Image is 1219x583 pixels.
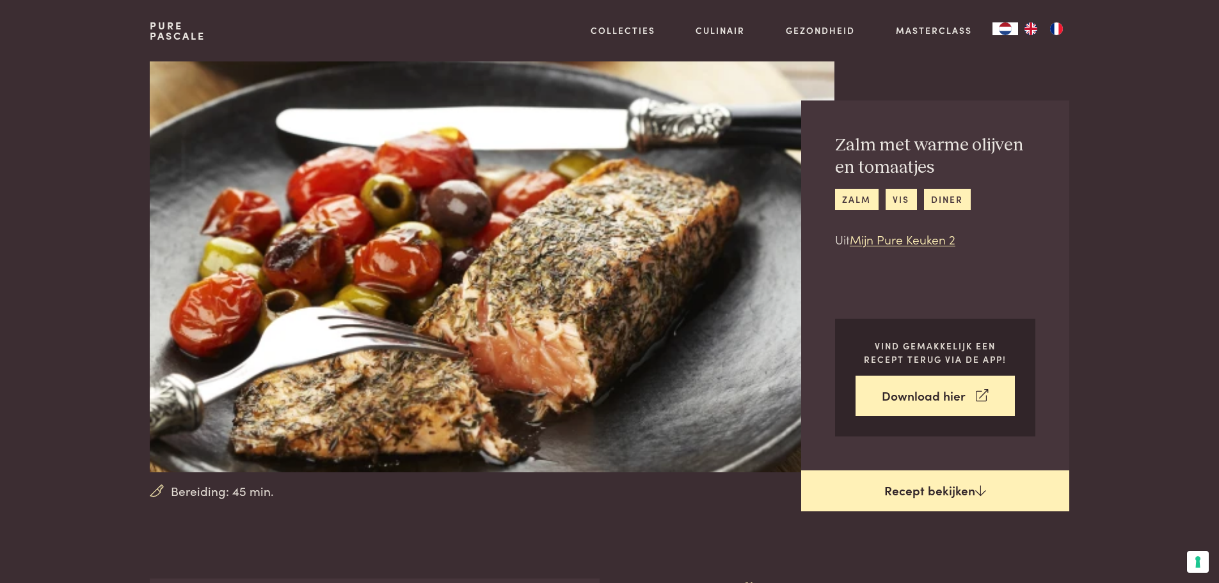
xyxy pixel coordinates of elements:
[786,24,855,37] a: Gezondheid
[992,22,1069,35] aside: Language selected: Nederlands
[696,24,745,37] a: Culinair
[835,230,1035,249] p: Uit
[1187,551,1209,573] button: Uw voorkeuren voor toestemming voor trackingtechnologieën
[150,61,834,472] img: Zalm met warme olijven en tomaatjes
[992,22,1018,35] div: Language
[896,24,972,37] a: Masterclass
[992,22,1018,35] a: NL
[856,339,1015,365] p: Vind gemakkelijk een recept terug via de app!
[835,134,1035,179] h2: Zalm met warme olijven en tomaatjes
[1018,22,1069,35] ul: Language list
[150,20,205,41] a: PurePascale
[591,24,655,37] a: Collecties
[856,376,1015,416] a: Download hier
[886,189,917,210] a: vis
[1018,22,1044,35] a: EN
[801,470,1069,511] a: Recept bekijken
[924,189,971,210] a: diner
[835,189,879,210] a: zalm
[171,482,274,500] span: Bereiding: 45 min.
[1044,22,1069,35] a: FR
[850,230,955,248] a: Mijn Pure Keuken 2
